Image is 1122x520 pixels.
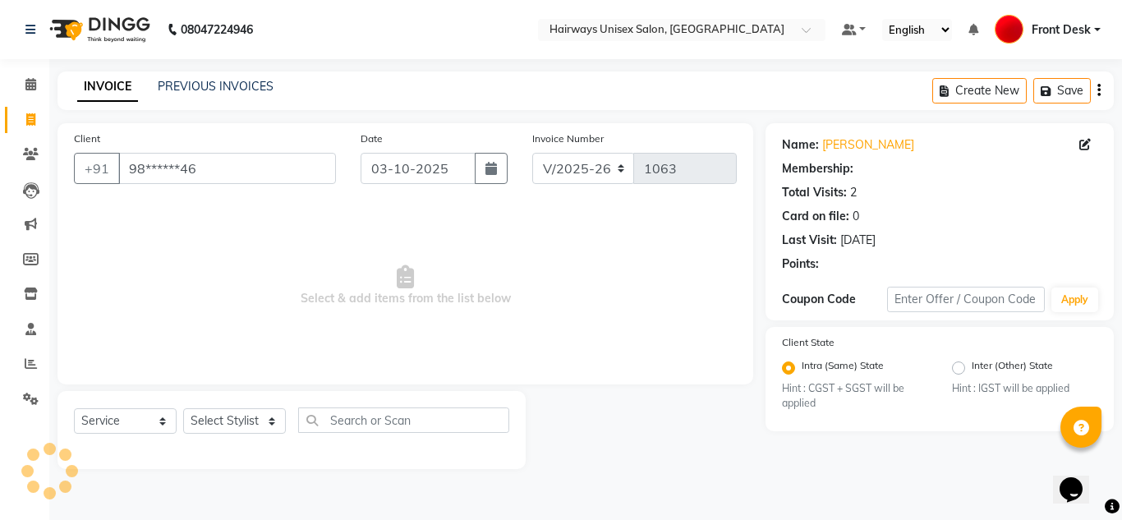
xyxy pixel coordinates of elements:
[802,358,884,378] label: Intra (Same) State
[782,208,849,225] div: Card on file:
[181,7,253,53] b: 08047224946
[782,381,927,412] small: Hint : CGST + SGST will be applied
[782,232,837,249] div: Last Visit:
[840,232,876,249] div: [DATE]
[972,358,1053,378] label: Inter (Other) State
[118,153,336,184] input: Search by Name/Mobile/Email/Code
[932,78,1027,104] button: Create New
[782,291,887,308] div: Coupon Code
[782,255,819,273] div: Points:
[887,287,1045,312] input: Enter Offer / Coupon Code
[74,153,120,184] button: +91
[853,208,859,225] div: 0
[77,72,138,102] a: INVOICE
[782,160,853,177] div: Membership:
[850,184,857,201] div: 2
[952,381,1097,396] small: Hint : IGST will be applied
[782,335,835,350] label: Client State
[298,407,509,433] input: Search or Scan
[532,131,604,146] label: Invoice Number
[158,79,274,94] a: PREVIOUS INVOICES
[1033,78,1091,104] button: Save
[42,7,154,53] img: logo
[1051,288,1098,312] button: Apply
[74,131,100,146] label: Client
[782,136,819,154] div: Name:
[995,15,1023,44] img: Front Desk
[782,184,847,201] div: Total Visits:
[361,131,383,146] label: Date
[822,136,914,154] a: [PERSON_NAME]
[1053,454,1106,504] iframe: chat widget
[74,204,737,368] span: Select & add items from the list below
[1032,21,1091,39] span: Front Desk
